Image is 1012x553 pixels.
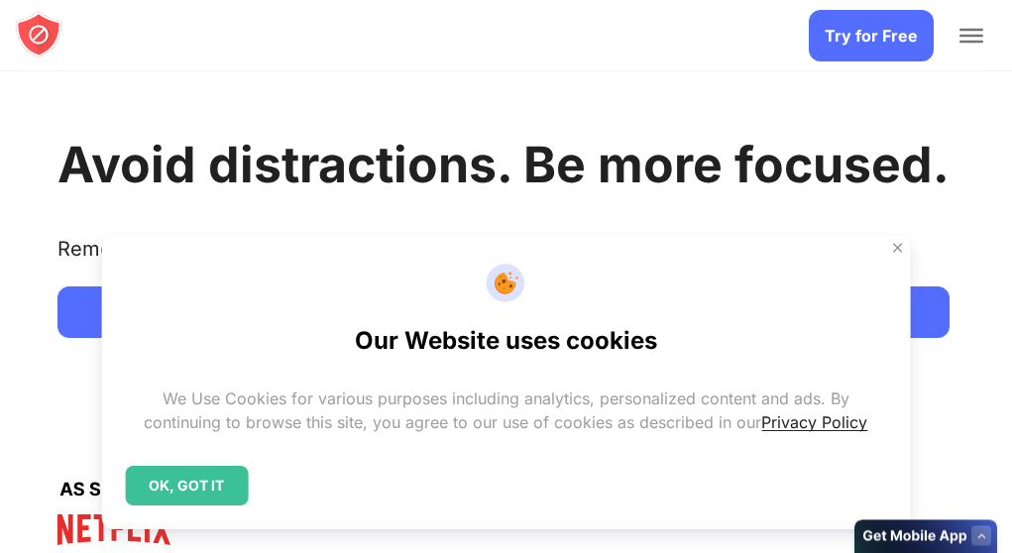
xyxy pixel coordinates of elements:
[57,135,950,194] h1: Avoid distractions. Be more focused.
[809,10,934,61] a: Try for Free
[761,412,867,432] a: Privacy Policy
[57,286,950,338] a: Try for Free
[15,11,62,58] img: blocksite logo
[125,466,248,505] div: OK, GOT IT
[355,326,657,355] h2: Our Website uses cookies
[15,11,62,61] a: blocksite logo
[959,29,983,43] button: Toggle Menu
[890,240,906,256] img: Close
[125,387,887,434] p: We Use Cookies for various purposes including analytics, personalized content and ads. By continu...
[885,235,911,261] button: Close
[57,237,692,276] text: Remove distracting apps and sites and stay focused with BlockSite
